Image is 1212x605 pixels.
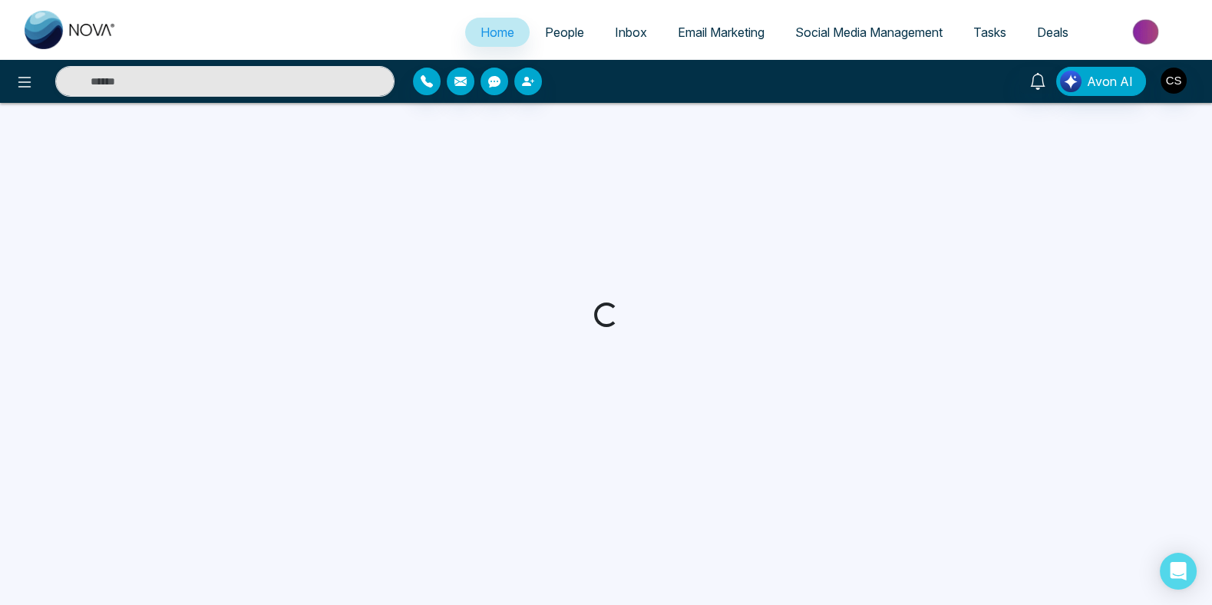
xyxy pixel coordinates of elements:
span: Avon AI [1087,72,1133,91]
img: Nova CRM Logo [25,11,117,49]
img: Lead Flow [1060,71,1082,92]
a: Email Marketing [662,18,780,47]
a: Inbox [599,18,662,47]
a: Tasks [958,18,1022,47]
span: People [545,25,584,40]
img: Market-place.gif [1091,15,1203,49]
span: Deals [1037,25,1068,40]
span: Email Marketing [678,25,765,40]
a: Home [465,18,530,47]
a: People [530,18,599,47]
img: User Avatar [1161,68,1187,94]
button: Avon AI [1056,67,1146,96]
span: Social Media Management [795,25,943,40]
div: Open Intercom Messenger [1160,553,1197,590]
span: Home [481,25,514,40]
a: Social Media Management [780,18,958,47]
span: Inbox [615,25,647,40]
span: Tasks [973,25,1006,40]
a: Deals [1022,18,1084,47]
